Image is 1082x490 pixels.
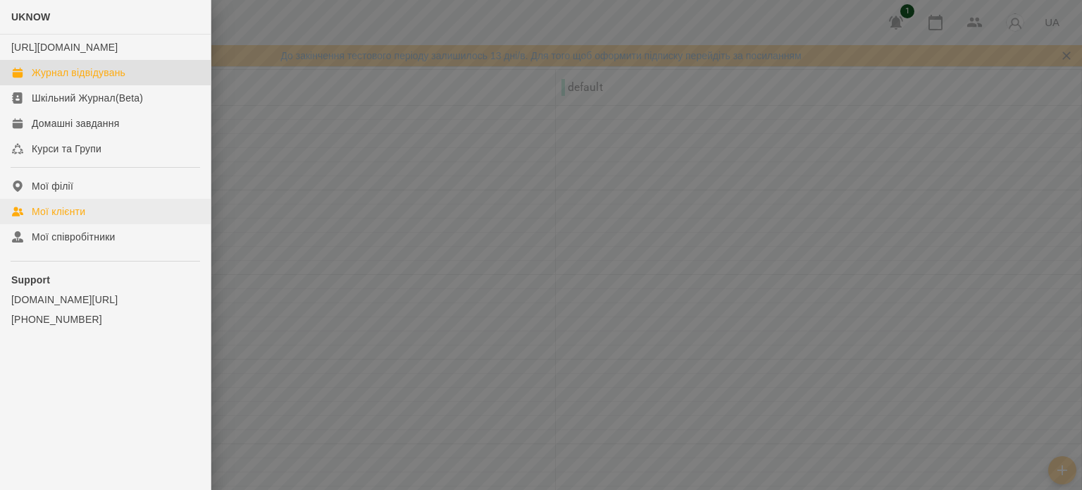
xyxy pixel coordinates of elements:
[32,142,101,156] div: Курси та Групи
[32,91,143,105] div: Шкільний Журнал(Beta)
[32,66,125,80] div: Журнал відвідувань
[32,116,119,130] div: Домашні завдання
[32,230,116,244] div: Мої співробітники
[32,179,73,193] div: Мої філії
[32,204,85,219] div: Мої клієнти
[11,42,118,53] a: [URL][DOMAIN_NAME]
[11,293,199,307] a: [DOMAIN_NAME][URL]
[11,273,199,287] p: Support
[11,312,199,326] a: [PHONE_NUMBER]
[11,11,50,23] span: UKNOW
